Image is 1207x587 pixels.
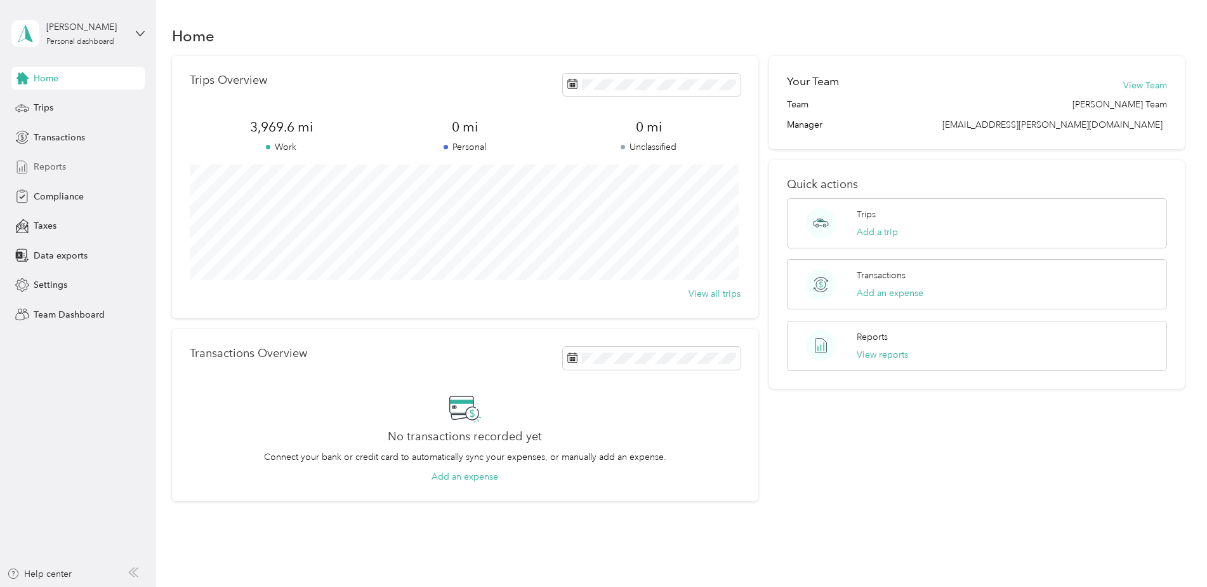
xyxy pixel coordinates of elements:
span: 0 mi [557,118,741,136]
span: 3,969.6 mi [190,118,373,136]
button: Add an expense [432,470,498,483]
span: Taxes [34,219,56,233]
span: [EMAIL_ADDRESS][PERSON_NAME][DOMAIN_NAME] [942,119,1163,130]
h1: Home [172,29,214,43]
p: Work [190,140,373,154]
button: View Team [1123,79,1167,92]
h2: Your Team [787,74,839,90]
span: Transactions [34,131,85,144]
p: Quick actions [787,178,1167,191]
span: Home [34,72,58,85]
span: Settings [34,278,67,292]
div: Personal dashboard [46,38,114,46]
span: Compliance [34,190,84,203]
span: Team [787,98,808,111]
div: [PERSON_NAME] [46,20,126,34]
p: Connect your bank or credit card to automatically sync your expenses, or manually add an expense. [264,450,666,464]
button: Add a trip [857,226,898,239]
p: Trips Overview [190,74,267,87]
p: Reports [857,330,888,344]
p: Transactions Overview [190,347,307,360]
p: Trips [857,208,876,221]
span: 0 mi [373,118,557,136]
span: [PERSON_NAME] Team [1072,98,1167,111]
span: Reports [34,160,66,173]
span: Trips [34,101,53,114]
button: View all trips [689,287,741,300]
p: Unclassified [557,140,741,154]
span: Manager [787,118,822,132]
iframe: Everlance-gr Chat Button Frame [1136,516,1207,587]
h2: No transactions recorded yet [388,430,542,443]
p: Personal [373,140,557,154]
span: Data exports [34,249,88,262]
button: View reports [857,348,908,361]
button: Help center [7,567,72,581]
span: Team Dashboard [34,308,105,321]
button: Add an expense [857,287,923,300]
p: Transactions [857,269,906,282]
